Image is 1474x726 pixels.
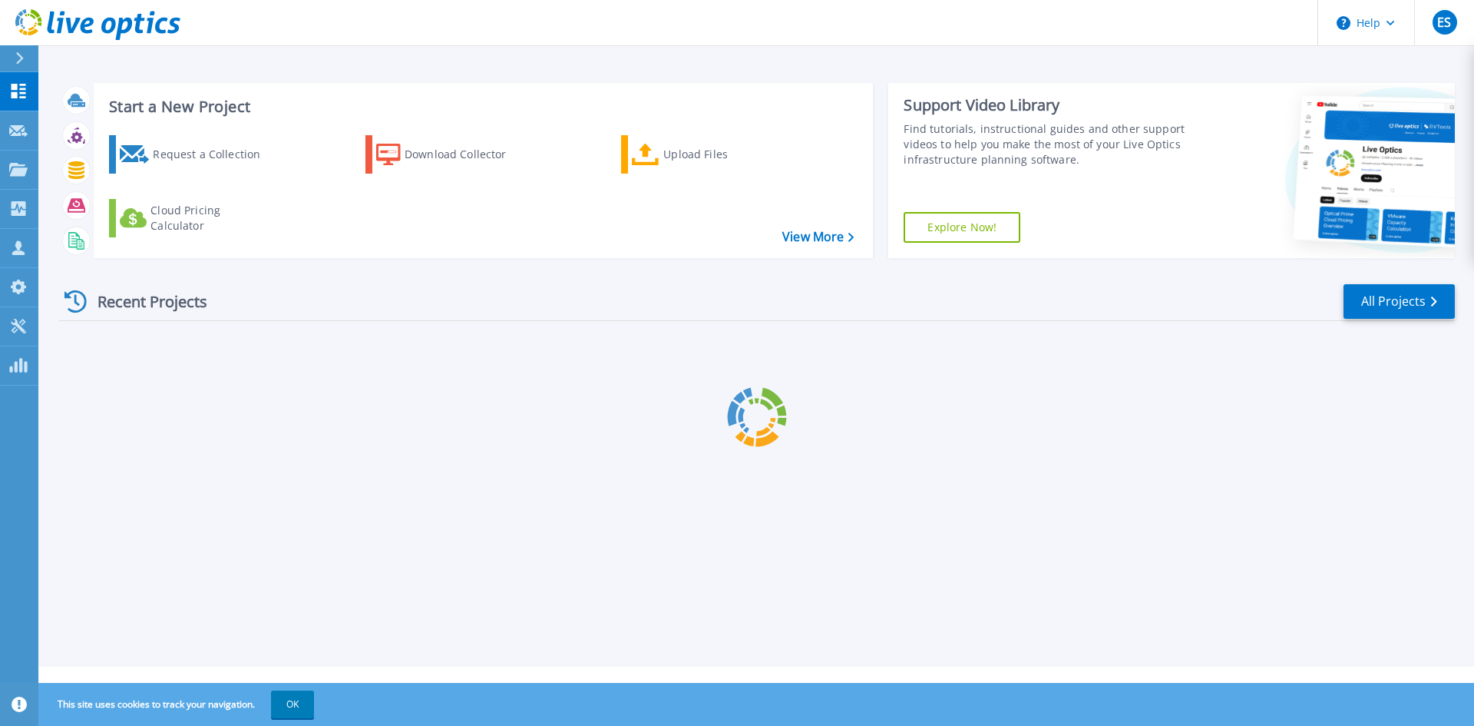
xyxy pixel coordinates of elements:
div: Upload Files [663,139,786,170]
a: Request a Collection [109,135,280,174]
div: Find tutorials, instructional guides and other support videos to help you make the most of your L... [904,121,1192,167]
span: ES [1437,16,1451,28]
button: OK [271,691,314,718]
h3: Start a New Project [109,98,854,115]
div: Download Collector [405,139,527,170]
a: Download Collector [365,135,537,174]
a: Explore Now! [904,212,1020,243]
a: Upload Files [621,135,792,174]
div: Request a Collection [153,139,276,170]
a: All Projects [1343,284,1455,319]
div: Cloud Pricing Calculator [150,203,273,234]
div: Support Video Library [904,95,1192,115]
a: View More [782,230,854,244]
div: Recent Projects [59,283,228,320]
span: This site uses cookies to track your navigation. [42,691,314,718]
a: Cloud Pricing Calculator [109,199,280,237]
